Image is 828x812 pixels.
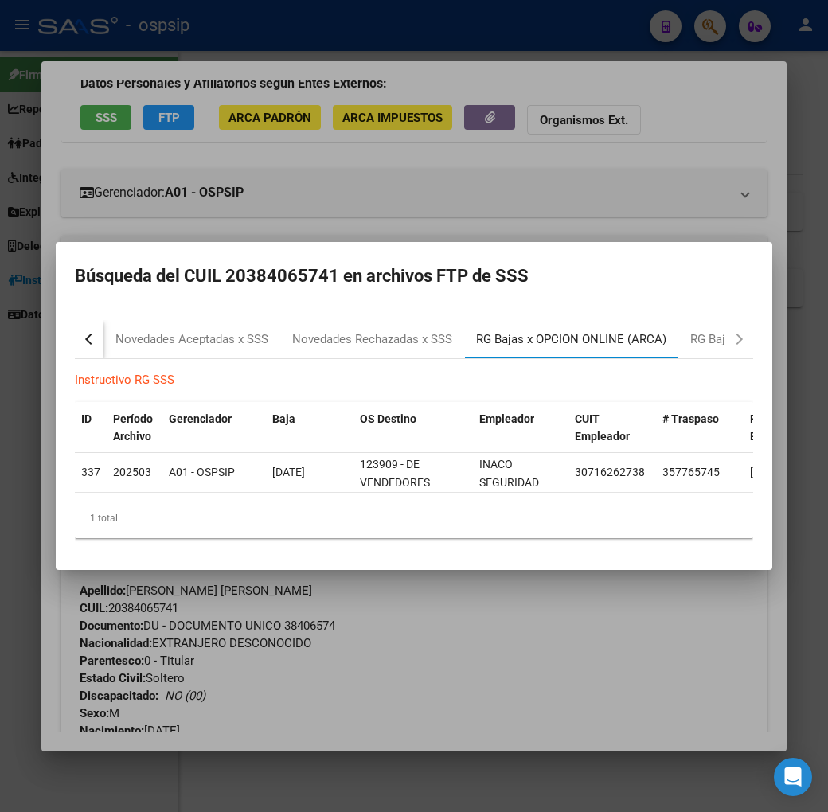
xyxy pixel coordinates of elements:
span: A01 - OSPSIP [169,466,235,478]
datatable-header-cell: # Traspaso [656,402,744,455]
div: Novedades Rechazadas x SSS [292,330,452,349]
span: 357765745 [662,466,720,478]
span: 202503 [113,466,151,478]
div: RG Bajas x OPCION ONLINE (ARCA) [476,330,666,349]
span: 30716262738 [575,466,645,478]
a: Instructivo RG SSS [75,373,174,387]
span: Baja [272,412,295,425]
datatable-header-cell: ID [75,402,107,455]
datatable-header-cell: Gerenciador [162,402,266,455]
span: Gerenciador [169,412,232,425]
span: 33717 [81,466,113,478]
datatable-header-cell: Empleador [473,402,568,455]
div: [DATE] [272,463,347,482]
span: CUIT Empleador [575,412,630,443]
datatable-header-cell: Baja [266,402,353,455]
datatable-header-cell: CUIT Empleador [568,402,656,455]
span: [DATE] [750,466,783,478]
div: Novedades Aceptadas x SSS [115,330,268,349]
span: Empleador [479,412,534,425]
span: ID [81,412,92,425]
div: 1 total [75,498,753,538]
span: Fecha Eleccion [750,412,793,443]
datatable-header-cell: OS Destino [353,402,473,455]
datatable-header-cell: Período Archivo [107,402,162,455]
div: Open Intercom Messenger [774,758,812,796]
div: RG Bajas Diarias [690,330,779,349]
span: # Traspaso [662,412,719,425]
div: INACO SEGURIDAD S.R.L. [479,455,562,509]
span: 123909 - DE VENDEDORES AMBULANTES DE LA [GEOGRAPHIC_DATA] [360,458,467,525]
span: Período Archivo [113,412,153,443]
span: OS Destino [360,412,416,425]
h2: Búsqueda del CUIL 20384065741 en archivos FTP de SSS [75,261,753,291]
